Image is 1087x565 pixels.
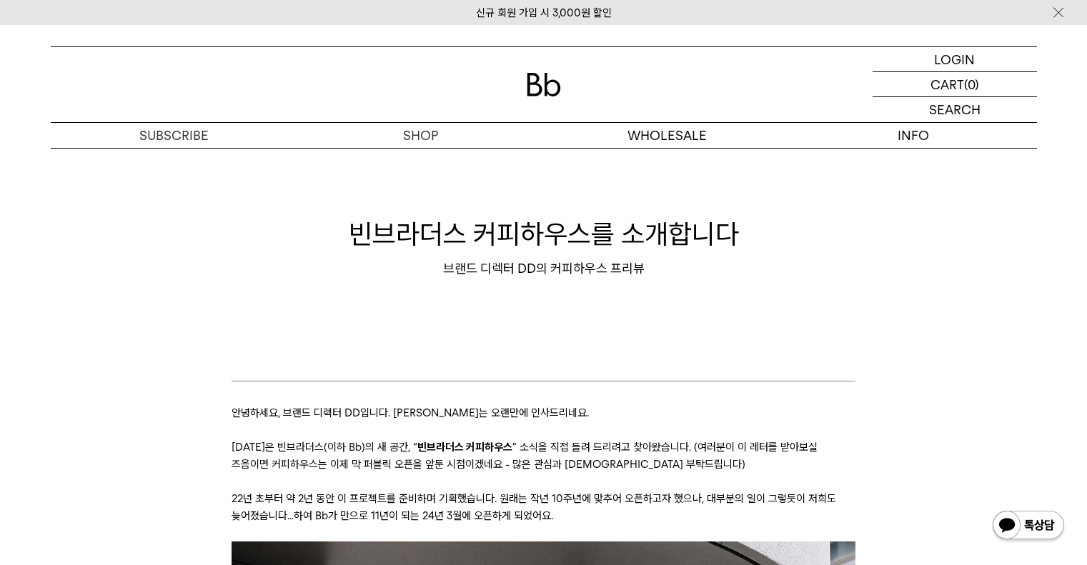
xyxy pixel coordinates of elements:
strong: 빈브라더스 커피하우스 [417,441,512,454]
p: LOGIN [934,47,975,71]
a: SHOP [297,123,544,148]
a: 신규 회원 가입 시 3,000원 할인 [476,6,612,19]
p: (0) [964,72,979,96]
img: 카카오톡 채널 1:1 채팅 버튼 [991,509,1066,544]
a: LOGIN [873,47,1037,72]
p: 22년 초부터 약 2년 동안 이 프로젝트를 준비하며 기획했습니다. 원래는 작년 10주년에 맞추어 오픈하고자 했으나, 대부분의 일이 그렇듯이 저희도 늦어졌습니다…하여 Bb가 만... [232,490,855,524]
p: CART [930,72,964,96]
p: WHOLESALE [544,123,790,148]
p: 안녕하세요, 브랜드 디렉터 DD입니다. [PERSON_NAME]는 오랜만에 인사드리네요. [232,404,855,421]
p: [DATE]은 빈브라더스(이하 Bb)의 새 공간, “ ” 소식을 직접 들려 드리려고 찾아왔습니다. (여러분이 이 레터를 받아보실 즈음이면 커피하우스는 이제 막 퍼블릭 오픈을 ... [232,439,855,473]
div: 브랜드 디렉터 DD의 커피하우스 프리뷰 [51,260,1037,277]
img: 로고 [527,73,561,96]
a: CART (0) [873,72,1037,97]
p: SEARCH [929,97,981,122]
p: INFO [790,123,1037,148]
h1: 빈브라더스 커피하우스를 소개합니다 [51,215,1037,253]
a: SUBSCRIBE [51,123,297,148]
